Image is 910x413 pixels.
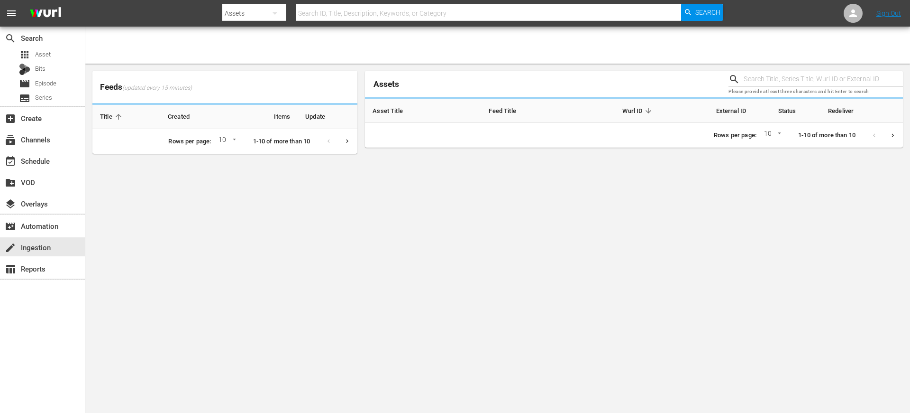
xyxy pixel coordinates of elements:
button: Next page [338,132,356,150]
th: Status [754,99,820,123]
span: Assets [373,79,399,89]
span: Bits [35,64,45,74]
span: Reports [5,263,16,275]
p: 1-10 of more than 10 [798,131,855,140]
span: Episode [35,79,56,88]
th: External ID [662,99,754,123]
span: Overlays [5,198,16,210]
input: Search Title, Series Title, Wurl ID or External ID [744,72,903,86]
table: sticky table [92,105,357,129]
p: 1-10 of more than 10 [253,137,310,146]
span: Episode [19,78,30,89]
th: Items [245,105,298,129]
span: Asset Title [373,106,415,115]
th: Feed Title [481,99,566,123]
span: (updated every 15 minutes) [122,84,192,92]
span: Asset [19,49,30,60]
span: Channels [5,134,16,146]
img: ans4CAIJ8jUAAAAAAAAAAAAAAAAAAAAAAAAgQb4GAAAAAAAAAAAAAAAAAAAAAAAAJMjXAAAAAAAAAAAAAAAAAAAAAAAAgAT5G... [23,2,68,25]
span: Wurl ID [622,106,655,115]
p: Rows per page: [168,137,211,146]
table: sticky table [365,99,903,123]
span: Created [168,113,202,121]
span: Asset [35,50,51,59]
button: Search [681,4,723,21]
a: Sign Out [876,9,901,17]
span: Ingestion [5,242,16,253]
div: Bits [19,64,30,75]
span: Series [19,93,30,104]
p: Rows per page: [714,131,756,140]
span: Feeds [92,79,357,95]
span: Schedule [5,156,16,167]
span: Series [35,93,52,103]
div: 10 [215,134,237,149]
span: Automation [5,221,16,232]
span: Search [5,33,16,44]
p: Please provide at least three characters and hit Enter to search [728,88,903,96]
span: Create [5,113,16,124]
span: VOD [5,177,16,188]
span: Title [100,113,125,121]
th: Redeliver [820,99,903,123]
div: 10 [760,128,783,142]
th: Update [298,105,357,129]
span: Search [695,4,720,21]
button: Next page [883,126,902,145]
span: menu [6,8,17,19]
